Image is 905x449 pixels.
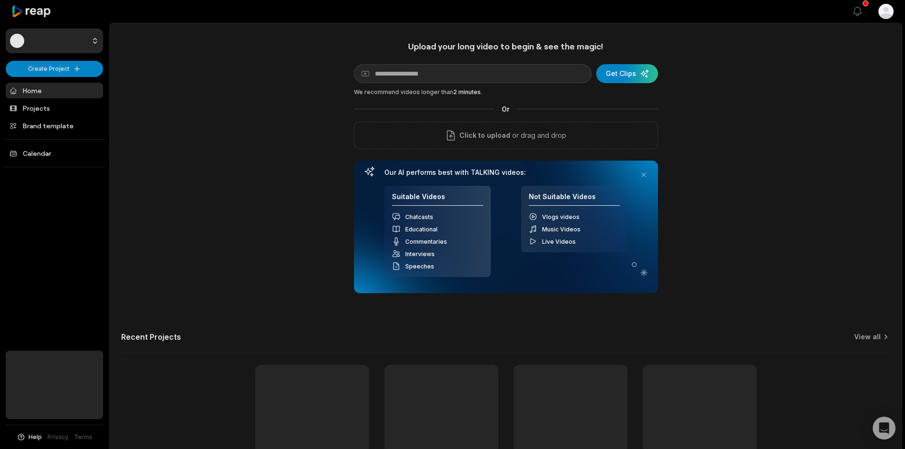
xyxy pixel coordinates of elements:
h3: Our AI performs best with TALKING videos: [384,168,628,177]
span: Click to upload [459,130,510,141]
span: Educational [405,226,438,233]
span: Or [494,104,517,114]
button: Help [17,433,42,441]
a: Brand template [6,118,103,134]
a: Terms [74,433,93,441]
span: Commentaries [405,238,447,245]
h4: Suitable Videos [392,192,483,206]
p: or drag and drop [510,130,566,141]
span: Chatcasts [405,213,433,220]
span: Vlogs videos [542,213,580,220]
a: Home [6,83,103,98]
span: Music Videos [542,226,581,233]
h1: Upload your long video to begin & see the magic! [354,41,658,52]
button: Get Clips [596,64,658,83]
div: We recommend videos longer than . [354,88,658,96]
span: Interviews [405,250,435,258]
a: Projects [6,100,103,116]
h4: Not Suitable Videos [529,192,620,206]
a: Calendar [6,145,103,161]
span: Help [29,433,42,441]
h2: Recent Projects [121,332,181,342]
a: View all [854,332,881,342]
span: Live Videos [542,238,576,245]
button: Create Project [6,61,103,77]
a: Privacy [48,433,68,441]
span: 2 minutes [453,88,481,96]
div: Open Intercom Messenger [873,417,895,439]
span: Speeches [405,263,434,270]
